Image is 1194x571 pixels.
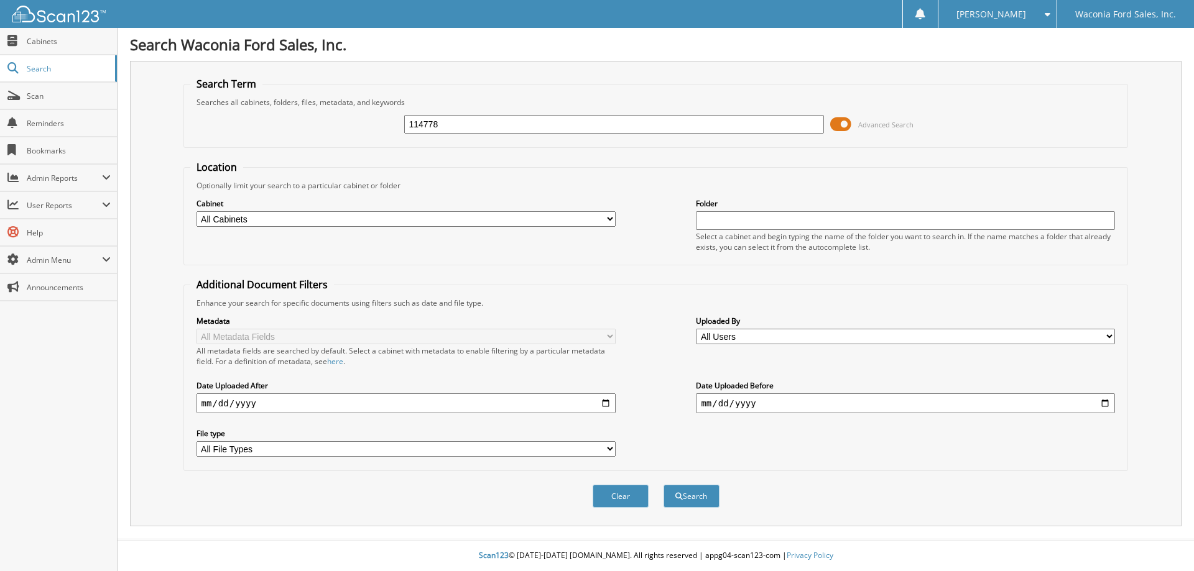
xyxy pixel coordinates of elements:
span: Admin Menu [27,255,102,265]
span: Scan [27,91,111,101]
div: Enhance your search for specific documents using filters such as date and file type. [190,298,1122,308]
span: Search [27,63,109,74]
legend: Search Term [190,77,262,91]
span: Help [27,227,111,238]
legend: Additional Document Filters [190,278,334,291]
span: Announcements [27,282,111,293]
div: Searches all cabinets, folders, files, metadata, and keywords [190,97,1122,107]
label: Cabinet [197,198,616,209]
a: Privacy Policy [787,550,833,560]
span: Scan123 [479,550,509,560]
div: All metadata fields are searched by default. Select a cabinet with metadata to enable filtering b... [197,345,616,367]
div: © [DATE]-[DATE] [DOMAIN_NAME]. All rights reserved | appg04-scan123-com | [118,541,1194,571]
legend: Location [190,160,243,174]
span: Bookmarks [27,145,111,156]
label: File type [197,428,616,439]
span: Cabinets [27,36,111,47]
div: Select a cabinet and begin typing the name of the folder you want to search in. If the name match... [696,231,1115,252]
label: Date Uploaded After [197,380,616,391]
iframe: Chat Widget [1132,511,1194,571]
span: Waconia Ford Sales, Inc. [1075,11,1176,18]
span: Reminders [27,118,111,129]
div: Optionally limit your search to a particular cabinet or folder [190,180,1122,191]
h1: Search Waconia Ford Sales, Inc. [130,34,1182,55]
label: Uploaded By [696,316,1115,326]
label: Folder [696,198,1115,209]
button: Clear [593,485,649,508]
label: Metadata [197,316,616,326]
input: end [696,393,1115,413]
label: Date Uploaded Before [696,380,1115,391]
a: here [327,356,343,367]
span: Advanced Search [858,120,914,129]
button: Search [664,485,720,508]
span: Admin Reports [27,173,102,183]
span: [PERSON_NAME] [956,11,1026,18]
img: scan123-logo-white.svg [12,6,106,22]
input: start [197,393,616,413]
span: User Reports [27,200,102,211]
